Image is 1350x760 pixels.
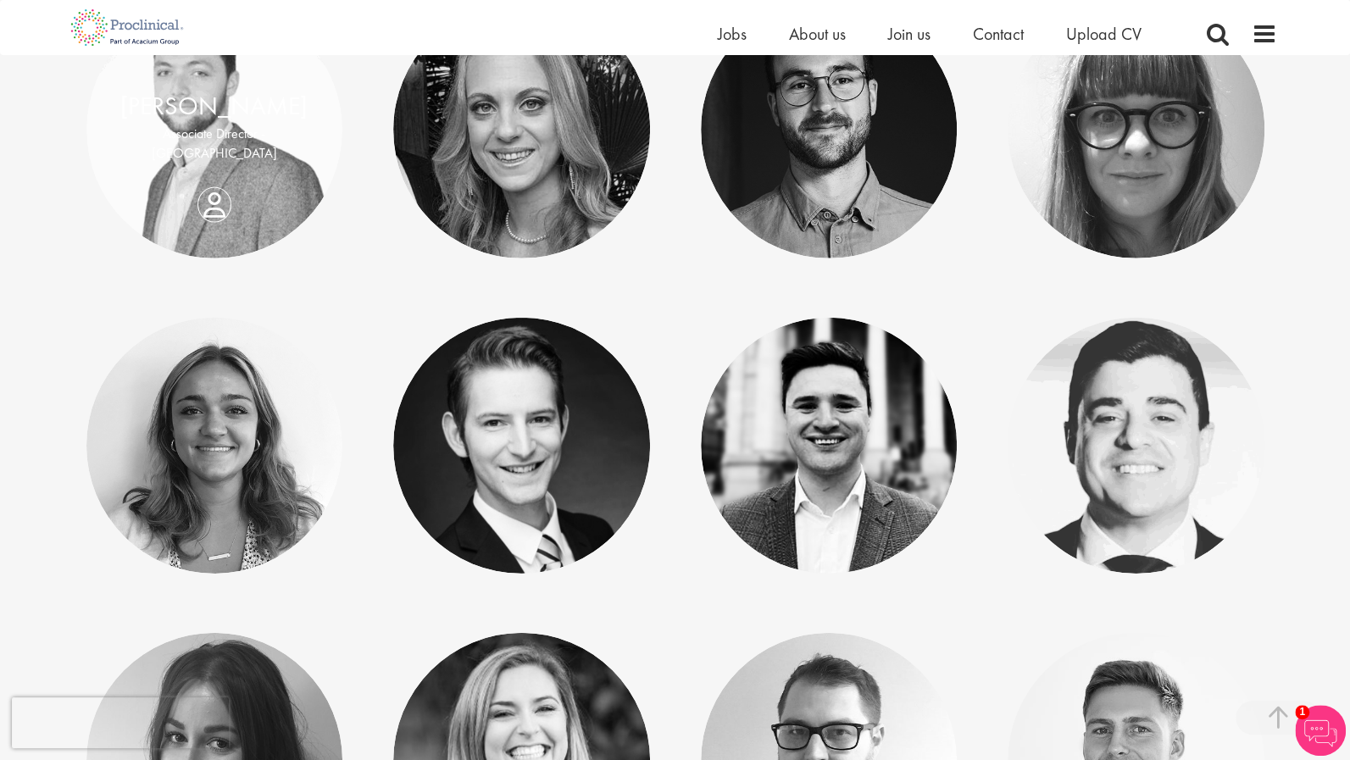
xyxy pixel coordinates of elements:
[120,90,308,122] a: [PERSON_NAME]
[789,23,846,45] a: About us
[1295,705,1346,756] img: Chatbot
[718,23,747,45] a: Jobs
[888,23,931,45] a: Join us
[1066,23,1142,45] a: Upload CV
[973,23,1024,45] a: Contact
[1295,705,1309,719] span: 1
[103,125,326,164] p: Associate Director - [GEOGRAPHIC_DATA]
[12,697,229,748] iframe: reCAPTCHA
